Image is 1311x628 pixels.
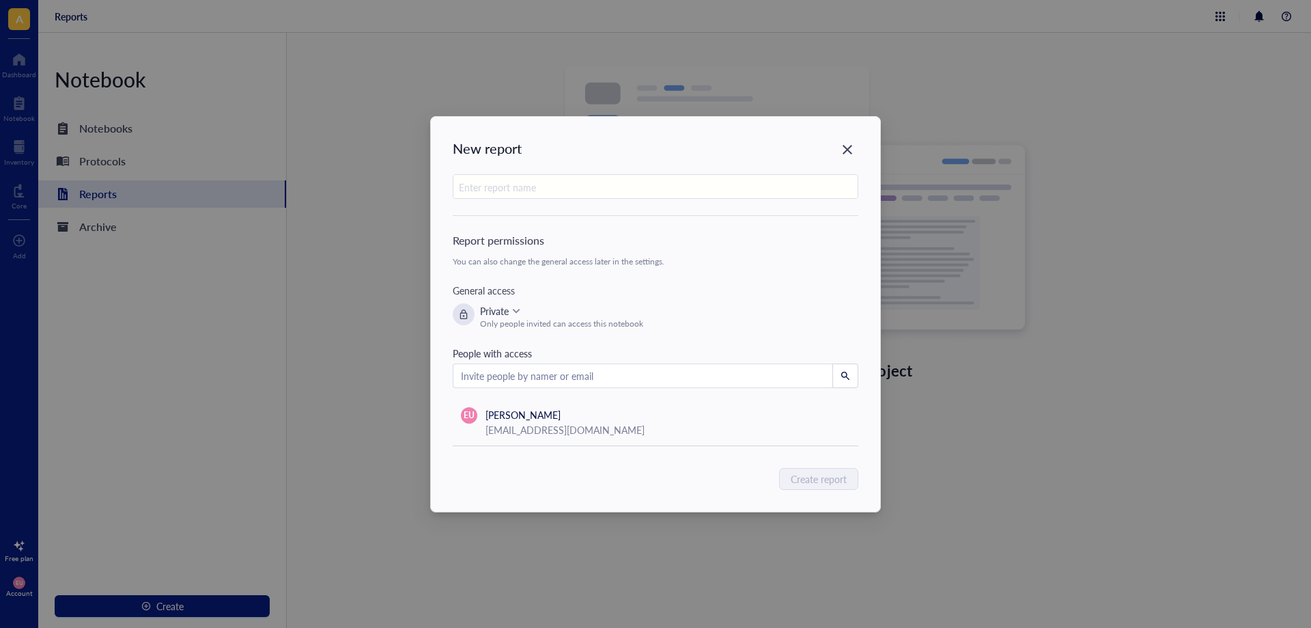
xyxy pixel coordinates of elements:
span: Close [836,141,858,158]
div: [EMAIL_ADDRESS][DOMAIN_NAME] [485,422,645,437]
div: Private [480,303,509,318]
span: EU [464,409,475,422]
div: [PERSON_NAME] [485,407,645,422]
div: Report permissions [453,232,858,249]
input: Enter report name [453,175,858,200]
div: New report [453,139,522,158]
div: Only people invited can access this notebook [480,318,643,329]
button: Create report [779,468,858,490]
div: People with access [453,346,858,361]
button: Close [836,139,858,161]
div: General access [453,283,858,298]
div: You can also change the general access later in the settings. [453,257,858,267]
